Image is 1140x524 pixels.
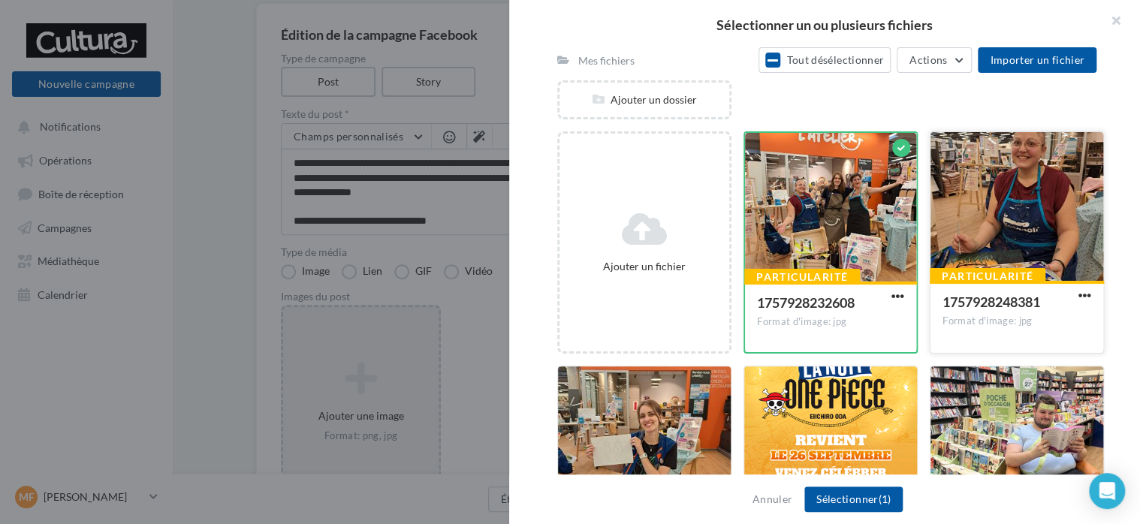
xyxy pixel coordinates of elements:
[757,315,904,329] div: Format d'image: jpg
[578,53,635,68] div: Mes fichiers
[533,18,1116,32] h2: Sélectionner un ou plusieurs fichiers
[804,486,903,512] button: Sélectionner(1)
[942,315,1091,328] div: Format d'image: jpg
[878,492,891,505] span: (1)
[930,268,1045,285] div: Particularité
[758,47,891,73] button: Tout désélectionner
[990,53,1084,66] span: Importer un fichier
[746,490,798,508] button: Annuler
[559,92,729,107] div: Ajouter un dossier
[978,47,1096,73] button: Importer un fichier
[942,294,1040,310] span: 1757928248381
[1089,473,1125,509] div: Open Intercom Messenger
[744,269,860,285] div: Particularité
[897,47,972,73] button: Actions
[909,53,947,66] span: Actions
[565,259,723,274] div: Ajouter un fichier
[757,294,855,311] span: 1757928232608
